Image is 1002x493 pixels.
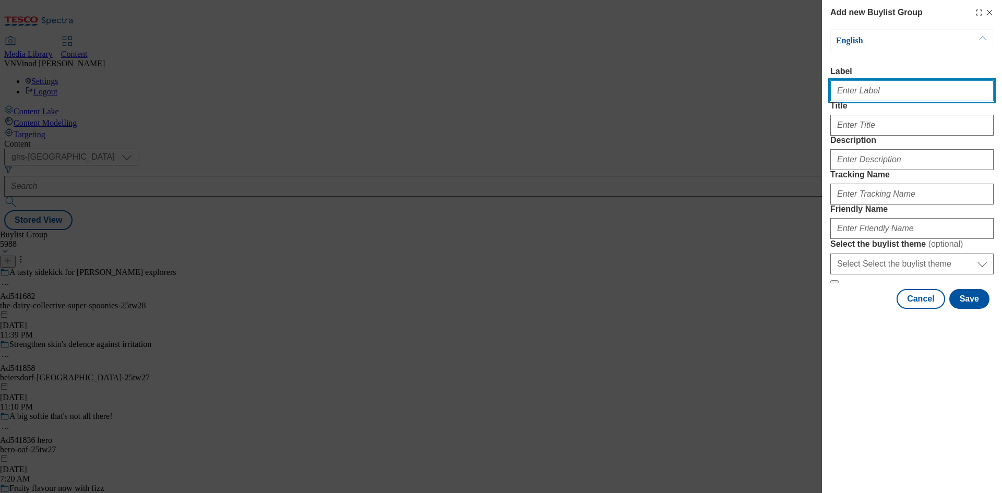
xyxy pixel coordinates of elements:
[928,239,963,248] span: ( optional )
[830,205,994,214] label: Friendly Name
[949,289,989,309] button: Save
[830,67,994,76] label: Label
[830,101,994,111] label: Title
[830,218,994,239] input: Enter Friendly Name
[830,149,994,170] input: Enter Description
[830,115,994,136] input: Enter Title
[830,6,923,19] h4: Add new Buylist Group
[830,184,994,205] input: Enter Tracking Name
[830,136,994,145] label: Description
[836,35,946,46] p: English
[830,80,994,101] input: Enter Label
[830,170,994,179] label: Tracking Name
[897,289,945,309] button: Cancel
[830,239,994,249] label: Select the buylist theme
